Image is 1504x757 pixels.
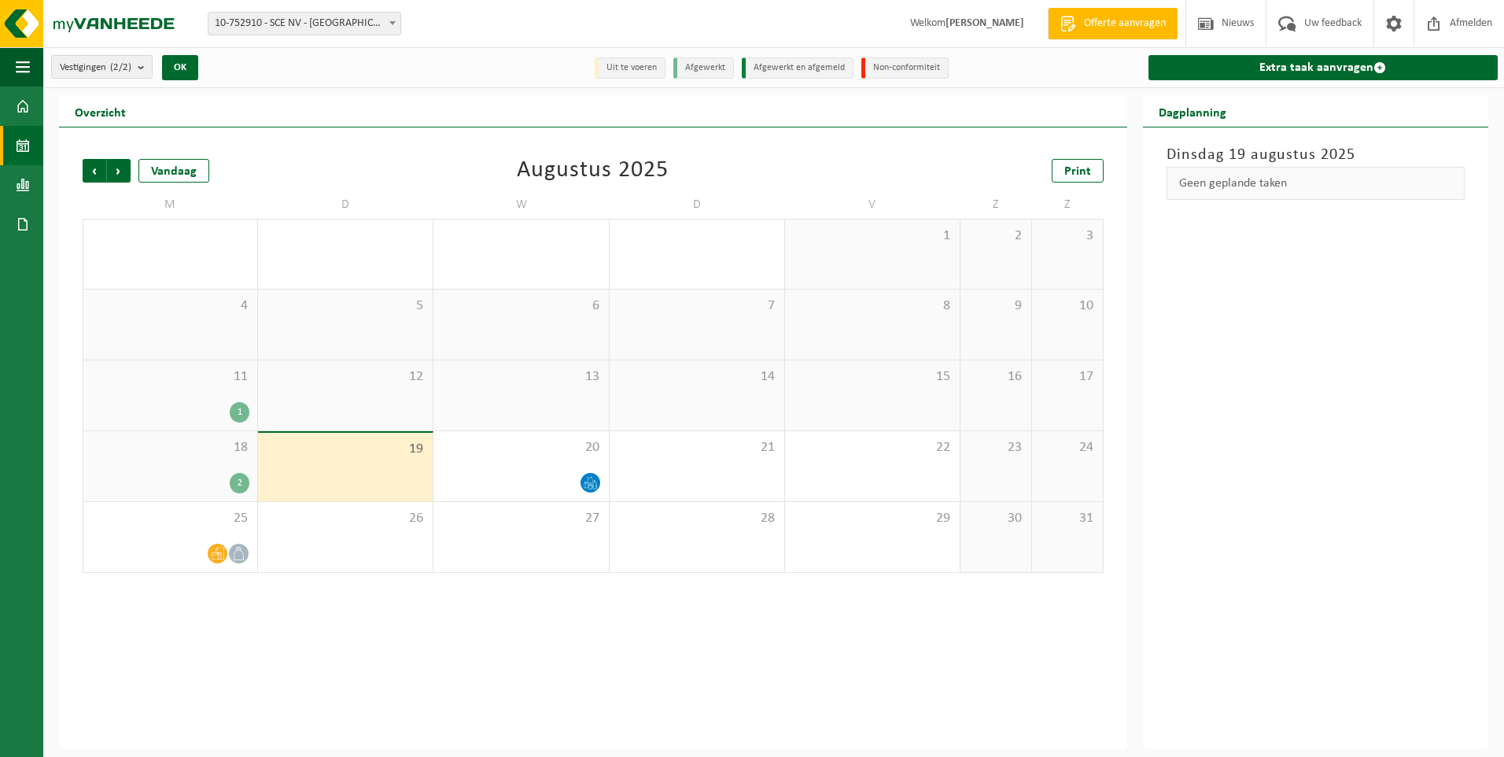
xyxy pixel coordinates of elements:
span: 10-752910 - SCE NV - LICHTERVELDE [208,12,401,35]
span: 30 [968,510,1023,527]
h2: Overzicht [59,96,142,127]
span: 20 [441,439,600,456]
button: OK [162,55,198,80]
a: Offerte aanvragen [1048,8,1178,39]
span: 31 [1040,510,1095,527]
span: 15 [793,368,952,386]
span: 24 [1040,439,1095,456]
a: Extra taak aanvragen [1148,55,1498,80]
td: W [433,190,609,219]
span: 6 [441,297,600,315]
span: Print [1064,165,1091,178]
span: Offerte aanvragen [1080,16,1170,31]
td: M [83,190,258,219]
span: Vestigingen [60,56,131,79]
div: Augustus 2025 [517,159,669,183]
span: 9 [968,297,1023,315]
span: 10 [1040,297,1095,315]
li: Afgewerkt en afgemeld [742,57,853,79]
div: Geen geplande taken [1167,167,1465,200]
span: 8 [793,297,952,315]
h3: Dinsdag 19 augustus 2025 [1167,143,1465,167]
span: 12 [266,368,425,386]
li: Non-conformiteit [861,57,949,79]
span: 23 [968,439,1023,456]
span: 10-752910 - SCE NV - LICHTERVELDE [208,13,400,35]
div: 1 [230,402,249,423]
span: 4 [91,297,249,315]
span: 22 [793,439,952,456]
span: 17 [1040,368,1095,386]
span: 26 [266,510,425,527]
td: Z [960,190,1032,219]
span: 2 [968,227,1023,245]
span: 16 [968,368,1023,386]
span: 1 [793,227,952,245]
td: Z [1032,190,1104,219]
strong: [PERSON_NAME] [946,17,1024,29]
span: 25 [91,510,249,527]
span: 27 [441,510,600,527]
h2: Dagplanning [1143,96,1242,127]
span: 3 [1040,227,1095,245]
td: V [785,190,960,219]
span: Vorige [83,159,106,183]
span: 7 [617,297,776,315]
li: Uit te voeren [595,57,665,79]
li: Afgewerkt [673,57,734,79]
span: 28 [617,510,776,527]
span: Volgende [107,159,131,183]
div: 2 [230,473,249,493]
span: 13 [441,368,600,386]
span: 18 [91,439,249,456]
span: 19 [266,441,425,458]
td: D [610,190,785,219]
div: Vandaag [138,159,209,183]
span: 5 [266,297,425,315]
span: 11 [91,368,249,386]
a: Print [1052,159,1104,183]
span: 29 [793,510,952,527]
button: Vestigingen(2/2) [51,55,153,79]
span: 14 [617,368,776,386]
span: 21 [617,439,776,456]
count: (2/2) [110,62,131,72]
td: D [258,190,433,219]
